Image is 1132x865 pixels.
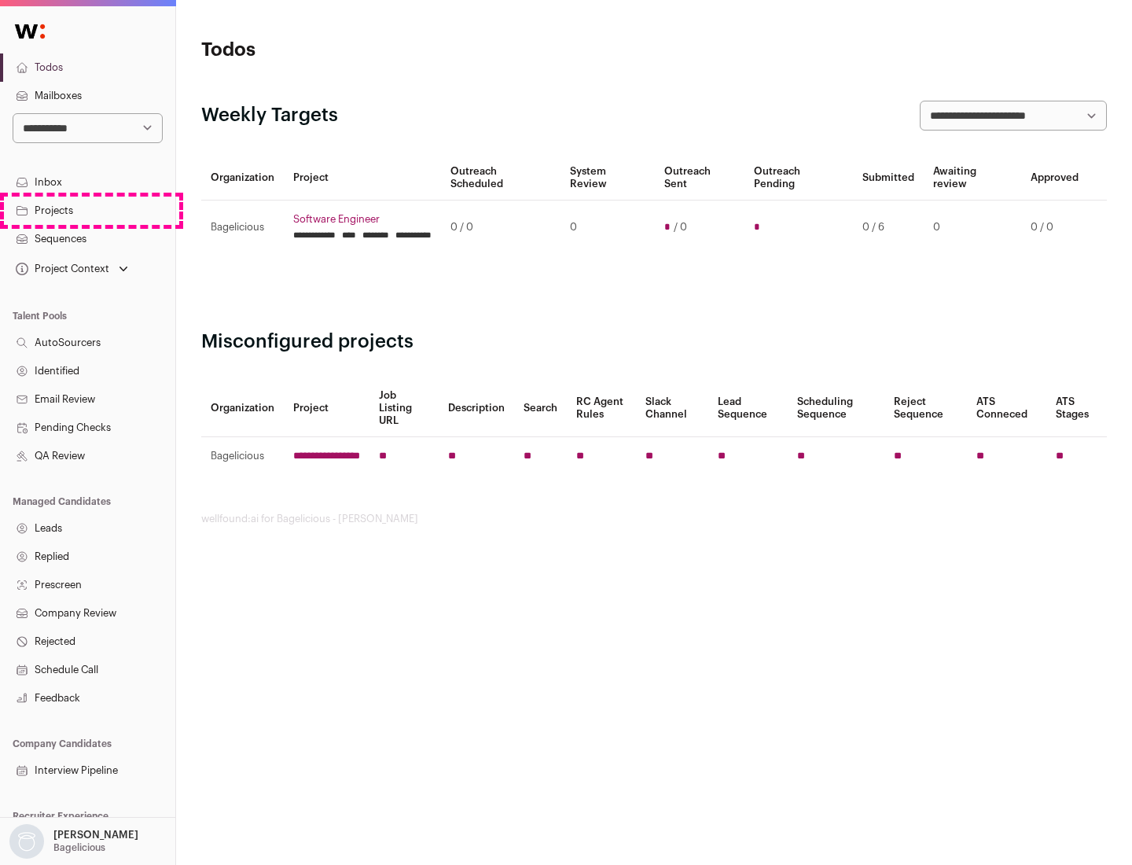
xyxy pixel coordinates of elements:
[636,380,708,437] th: Slack Channel
[201,380,284,437] th: Organization
[1021,156,1088,201] th: Approved
[201,156,284,201] th: Organization
[853,156,924,201] th: Submitted
[567,380,635,437] th: RC Agent Rules
[284,380,369,437] th: Project
[201,201,284,255] td: Bagelicious
[441,201,560,255] td: 0 / 0
[201,38,503,63] h1: Todos
[560,156,654,201] th: System Review
[53,841,105,854] p: Bagelicious
[13,263,109,275] div: Project Context
[1046,380,1107,437] th: ATS Stages
[9,824,44,859] img: nopic.png
[655,156,745,201] th: Outreach Sent
[1021,201,1088,255] td: 0 / 0
[6,16,53,47] img: Wellfound
[13,258,131,280] button: Open dropdown
[708,380,788,437] th: Lead Sequence
[853,201,924,255] td: 0 / 6
[674,221,687,234] span: / 0
[369,380,439,437] th: Job Listing URL
[439,380,514,437] th: Description
[514,380,567,437] th: Search
[201,329,1107,355] h2: Misconfigured projects
[53,829,138,841] p: [PERSON_NAME]
[201,103,338,128] h2: Weekly Targets
[201,437,284,476] td: Bagelicious
[284,156,441,201] th: Project
[967,380,1046,437] th: ATS Conneced
[441,156,560,201] th: Outreach Scheduled
[744,156,852,201] th: Outreach Pending
[201,513,1107,525] footer: wellfound:ai for Bagelicious - [PERSON_NAME]
[560,201,654,255] td: 0
[6,824,141,859] button: Open dropdown
[924,156,1021,201] th: Awaiting review
[293,213,432,226] a: Software Engineer
[884,380,968,437] th: Reject Sequence
[924,201,1021,255] td: 0
[788,380,884,437] th: Scheduling Sequence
